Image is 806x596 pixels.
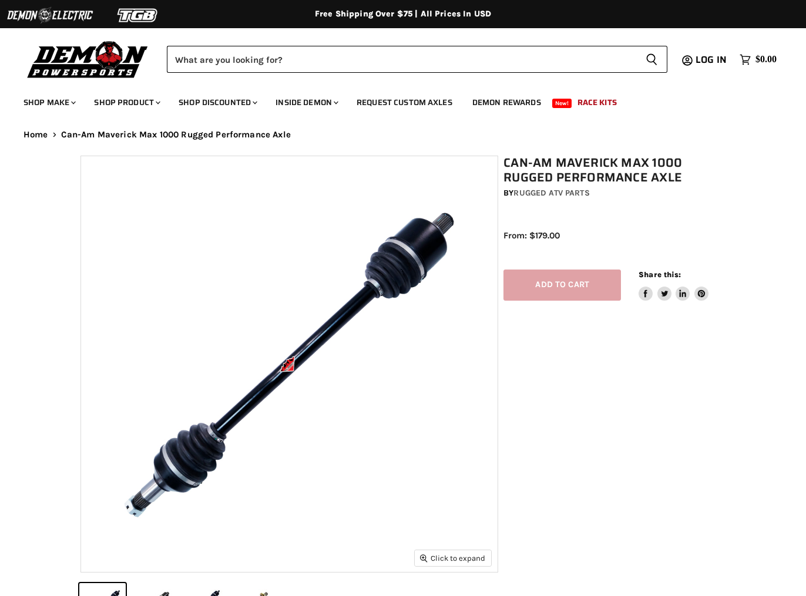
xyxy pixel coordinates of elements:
[569,90,626,115] a: Race Kits
[23,38,152,80] img: Demon Powersports
[639,270,708,301] aside: Share this:
[170,90,264,115] a: Shop Discounted
[348,90,461,115] a: Request Custom Axles
[690,55,734,65] a: Log in
[464,90,550,115] a: Demon Rewards
[61,130,291,140] span: Can-Am Maverick Max 1000 Rugged Performance Axle
[15,86,774,115] ul: Main menu
[6,4,94,26] img: Demon Electric Logo 2
[636,46,667,73] button: Search
[167,46,636,73] input: Search
[503,187,731,200] div: by
[734,51,783,68] a: $0.00
[81,156,498,573] img: Can-Am Maverick Max 1000 Rugged Performance Axle
[94,4,182,26] img: TGB Logo 2
[503,156,731,185] h1: Can-Am Maverick Max 1000 Rugged Performance Axle
[15,90,83,115] a: Shop Make
[23,130,48,140] a: Home
[513,188,589,198] a: Rugged ATV Parts
[415,550,491,566] button: Click to expand
[503,230,560,241] span: From: $179.00
[639,270,681,279] span: Share this:
[696,52,727,67] span: Log in
[755,54,777,65] span: $0.00
[85,90,167,115] a: Shop Product
[167,46,667,73] form: Product
[420,554,485,563] span: Click to expand
[552,99,572,108] span: New!
[267,90,345,115] a: Inside Demon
